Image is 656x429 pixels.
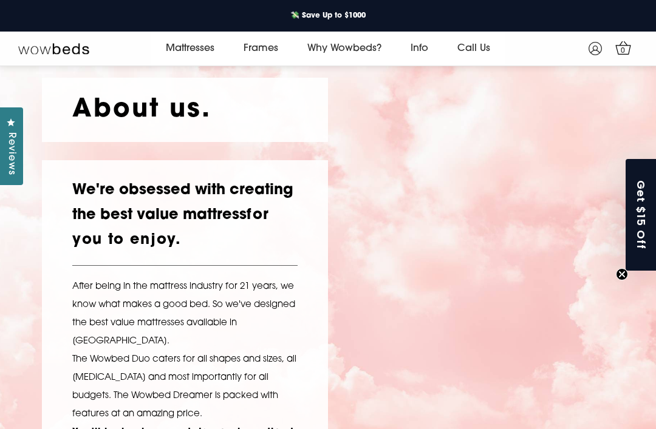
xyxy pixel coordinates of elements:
[281,8,375,24] a: 💸 Save Up to $1000
[634,180,649,249] span: Get $15 Off
[293,32,396,66] a: Why Wowbeds?
[626,159,656,271] div: Get $15 OffClose teaser
[612,37,634,58] a: 0
[151,32,229,66] a: Mattresses
[229,32,293,66] a: Frames
[396,32,443,66] a: Info
[72,98,211,123] strong: About us.
[443,32,505,66] a: Call Us
[18,42,89,55] img: Wow Beds Logo
[617,45,629,57] span: 0
[616,268,628,280] button: Close teaser
[3,132,19,175] span: Reviews
[72,178,298,253] h2: We're obsessed with creating the best value mattress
